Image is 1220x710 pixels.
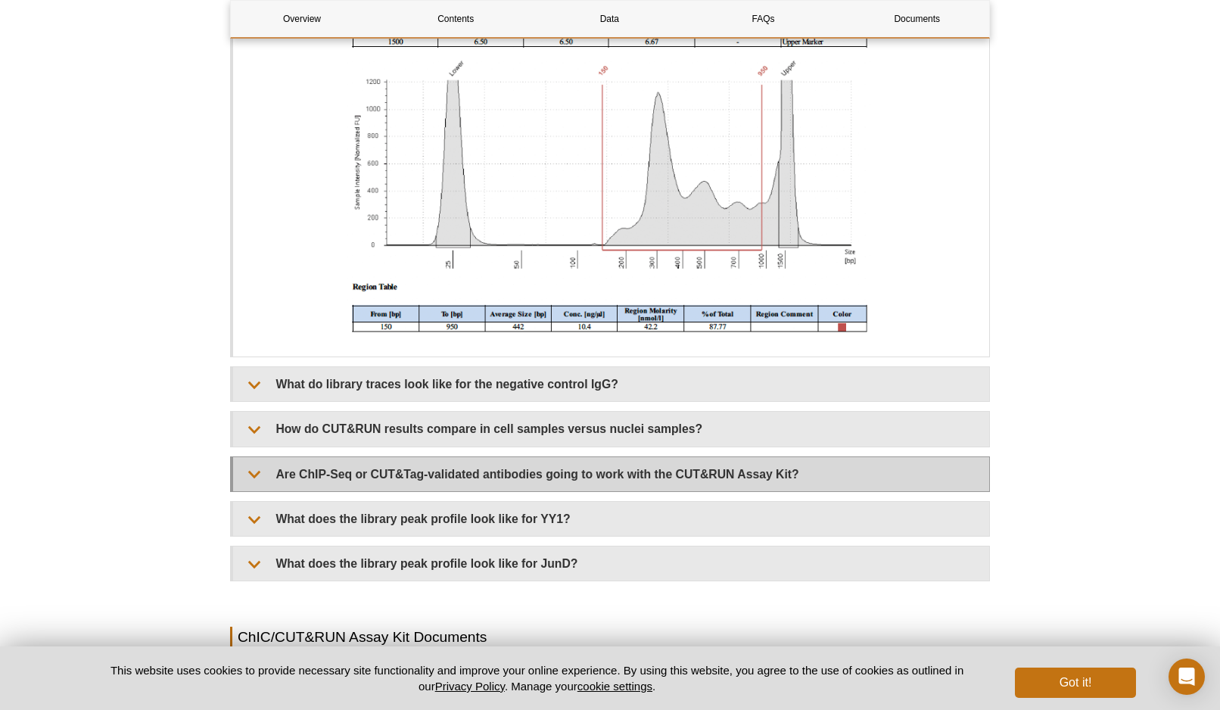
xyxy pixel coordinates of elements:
[1169,659,1205,695] div: Open Intercom Messenger
[233,367,989,401] summary: What do library traces look like for the negative control IgG?
[233,547,989,581] summary: What does the library peak profile look like for JunD?
[1015,668,1136,698] button: Got it!
[384,1,527,37] a: Contents
[233,457,989,491] summary: Are ChIP-Seq or CUT&Tag-validated antibodies going to work with the CUT&RUN Assay Kit?
[577,680,652,693] button: cookie settings
[846,1,988,37] a: Documents
[233,502,989,536] summary: What does the library peak profile look like for YY1?
[233,412,989,446] summary: How do CUT&RUN results compare in cell samples versus nuclei samples?
[435,680,505,693] a: Privacy Policy
[84,662,990,694] p: This website uses cookies to provide necessary site functionality and improve your online experie...
[230,627,990,647] h2: ChIC/CUT&RUN Assay Kit Documents
[538,1,680,37] a: Data
[692,1,835,37] a: FAQs
[231,1,373,37] a: Overview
